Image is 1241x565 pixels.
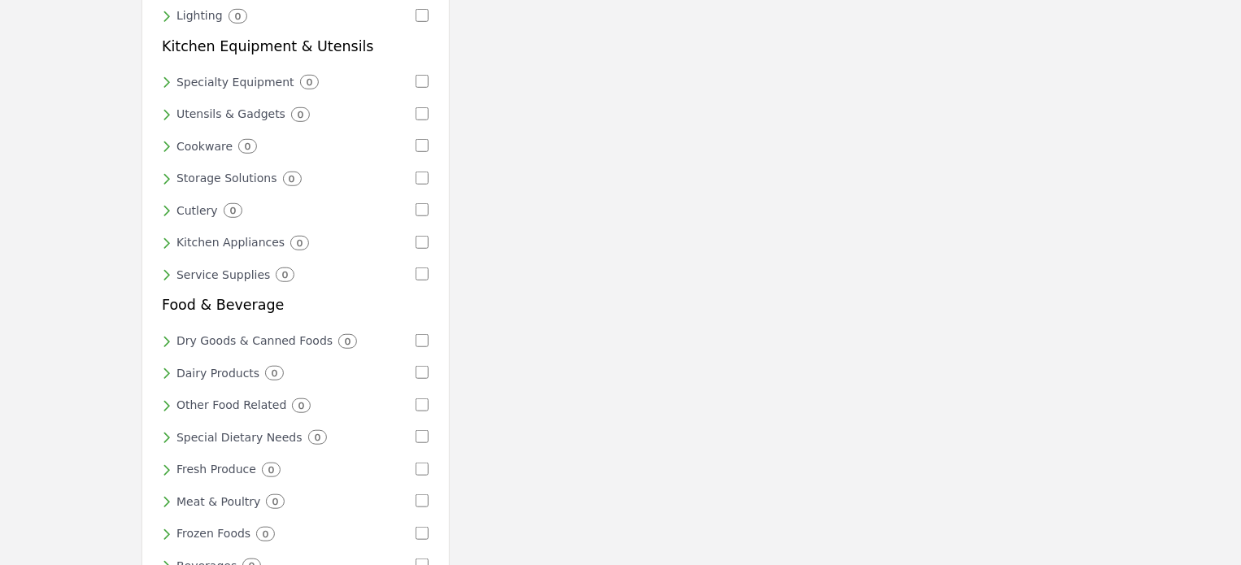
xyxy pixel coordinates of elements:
div: 0 Results For Meat & Poultry [266,494,285,509]
div: 0 Results For Other Food Related [292,398,311,413]
input: Select Cookware [416,139,429,152]
b: 0 [297,237,303,249]
input: Select Dairy Products [416,366,429,379]
input: Select Dry Goods & Canned Foods [416,334,429,347]
h6: Freezing the freshest of fruits, vegetables, and ready meals. [176,527,250,541]
b: 0 [235,11,241,22]
b: 0 [272,496,278,507]
div: 0 Results For Lighting [229,9,247,24]
h6: Diversifying kitchen capabilities with unique equipment. [176,76,294,89]
input: Select Specialty Equipment [416,75,429,88]
h6: Enhancing service with trays, baskets, and essentials. [176,268,270,282]
h5: Food & Beverage [162,297,284,314]
b: 0 [230,205,236,216]
div: 0 Results For Special Dietary Needs [308,430,327,445]
input: Select Service Supplies [416,267,429,280]
h6: Serving with style using spoons, ladles, and utensils. [176,107,285,121]
div: 0 Results For Fresh Produce [262,463,281,477]
h6: Illuminating ambiance with light fixtures and solutions. [176,9,223,23]
div: 0 Results For Storage Solutions [283,172,302,186]
b: 0 [298,400,304,411]
div: 0 Results For Frozen Foods [256,527,275,541]
h6: Organizing spaces with shelving, containers, and storage innovations. [176,172,277,185]
h6: Catering to needs for grains, pasta, and canned essentials. [176,334,333,348]
input: Select Kitchen Appliances [416,236,429,249]
b: 0 [298,109,303,120]
b: 0 [315,432,320,443]
input: Select Cutlery [416,203,429,216]
div: 0 Results For Dry Goods & Canned Foods [338,334,357,349]
b: 0 [263,528,268,540]
b: 0 [245,141,250,152]
h6: Tailoring offerings to dietary needs: gluten-free, vegan, halal, and more. [176,431,303,445]
input: Select Meat & Poultry [416,494,429,507]
b: 0 [268,464,274,476]
h6: Elevating kitchens with premium ovens, grills, and appliances. [176,236,285,250]
div: 0 Results For Cutlery [224,203,242,218]
div: 0 Results For Specialty Equipment [300,75,319,89]
h6: Ensuring precise cuts with quality knives, boards, and utensils. [176,204,218,218]
b: 0 [272,367,277,379]
input: Select Utensils & Gadgets [416,107,429,120]
input: Select Fresh Produce [416,463,429,476]
input: Select Storage Solutions [416,172,429,185]
b: 0 [345,336,351,347]
div: 0 Results For Service Supplies [276,267,294,282]
h6: Meeting varied culinary needs outside the mainstream categories. [176,398,286,412]
input: Select Special Dietary Needs [416,430,429,443]
h6: Specializing in a range of fruits, vegetables, herbs, and organic produce. [176,463,256,476]
input: Select Frozen Foods [416,527,429,540]
h6: Providing diverse meats including chicken, beef, and pork. [176,495,260,509]
div: 0 Results For Kitchen Appliances [290,236,309,250]
div: 0 Results For Cookware [238,139,257,154]
input: Select Other Food Related [416,398,429,411]
div: 0 Results For Dairy Products [265,366,284,380]
input: Select Lighting [416,9,429,22]
b: 0 [282,269,288,280]
h6: Showcasing pots, pans, and essential cooking vessels. [176,140,233,154]
b: 0 [290,173,295,185]
b: 0 [307,76,312,88]
h6: Offering a selection of milk, cheese, yogurt, and more. [176,367,259,380]
h5: Kitchen Equipment & Utensils [162,38,374,55]
div: 0 Results For Utensils & Gadgets [291,107,310,122]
